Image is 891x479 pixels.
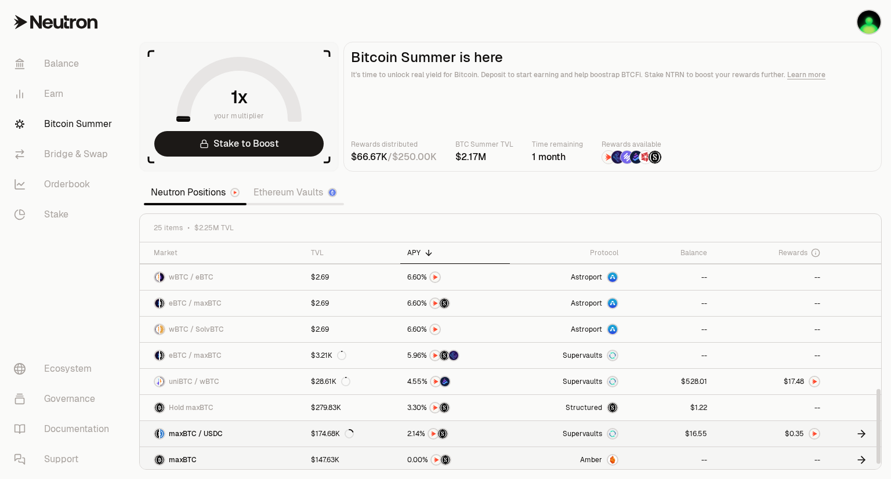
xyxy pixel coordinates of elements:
[351,69,874,81] p: It's time to unlock real yield for Bitcoin. Deposit to start earning and help boostrap BTCFi. Sta...
[311,455,339,465] div: $147.63K
[563,429,602,438] span: Supervaults
[5,109,125,139] a: Bitcoin Summer
[625,317,713,342] a: --
[714,291,828,316] a: --
[639,151,652,164] img: Mars Fragments
[160,299,164,308] img: maxBTC Logo
[311,248,393,257] div: TVL
[169,455,197,465] span: maxBTC
[304,291,400,316] a: $2.69
[580,455,602,465] span: Amber
[571,299,602,308] span: Astroport
[154,223,183,233] span: 25 items
[630,151,643,164] img: Bedrock Diamonds
[608,351,617,360] img: Supervaults
[611,151,624,164] img: EtherFi Points
[400,395,510,420] a: NTRNStructured Points
[247,181,344,204] a: Ethereum Vaults
[778,248,807,257] span: Rewards
[140,291,304,316] a: eBTC LogomaxBTC LogoeBTC / maxBTC
[602,151,615,164] img: NTRN
[155,403,164,412] img: maxBTC Logo
[231,189,238,196] img: Neutron Logo
[214,110,265,122] span: your multiplier
[140,264,304,290] a: wBTC LogoeBTC LogowBTC / eBTC
[407,324,503,335] button: NTRN
[563,377,602,386] span: Supervaults
[304,395,400,420] a: $279.83K
[714,369,828,394] a: NTRN Logo
[5,139,125,169] a: Bridge & Swap
[625,447,713,473] a: --
[304,343,400,368] a: $3.21K
[140,343,304,368] a: eBTC LogomaxBTC LogoeBTC / maxBTC
[432,455,441,465] img: NTRN
[440,377,450,386] img: Bedrock Diamonds
[5,384,125,414] a: Governance
[154,131,324,157] a: Stake to Boost
[510,369,625,394] a: SupervaultsSupervaults
[311,351,346,360] div: $3.21K
[169,325,224,334] span: wBTC / SolvBTC
[441,455,450,465] img: Structured Points
[154,248,297,257] div: Market
[169,299,222,308] span: eBTC / maxBTC
[5,444,125,474] a: Support
[311,299,329,308] div: $2.69
[5,199,125,230] a: Stake
[625,264,713,290] a: --
[155,429,159,438] img: maxBTC Logo
[155,377,159,386] img: uniBTC Logo
[714,421,828,447] a: NTRN Logo
[160,351,164,360] img: maxBTC Logo
[649,151,661,164] img: Structured Points
[714,264,828,290] a: --
[155,273,159,282] img: wBTC Logo
[621,151,633,164] img: Solv Points
[608,429,617,438] img: Supervaults
[160,377,164,386] img: wBTC Logo
[608,403,617,412] img: maxBTC
[304,447,400,473] a: $147.63K
[566,403,602,412] span: Structured
[351,139,437,150] p: Rewards distributed
[571,273,602,282] span: Astroport
[169,429,223,438] span: maxBTC / USDC
[407,350,503,361] button: NTRNStructured PointsEtherFi Points
[400,317,510,342] a: NTRN
[438,429,447,438] img: Structured Points
[5,354,125,384] a: Ecosystem
[857,10,881,34] img: AADAO
[160,429,164,438] img: USDC Logo
[440,351,449,360] img: Structured Points
[5,169,125,199] a: Orderbook
[714,395,828,420] a: --
[155,325,159,334] img: wBTC Logo
[571,325,602,334] span: Astroport
[140,317,304,342] a: wBTC LogoSolvBTC LogowBTC / SolvBTC
[311,377,350,386] div: $28.61K
[140,447,304,473] a: maxBTC LogomaxBTC
[563,351,602,360] span: Supervaults
[510,343,625,368] a: SupervaultsSupervaults
[714,343,828,368] a: --
[517,248,618,257] div: Protocol
[169,351,222,360] span: eBTC / maxBTC
[510,264,625,290] a: Astroport
[429,429,438,438] img: NTRN
[431,377,440,386] img: NTRN
[430,325,440,334] img: NTRN
[407,271,503,283] button: NTRN
[194,223,234,233] span: $2.25M TVL
[144,181,247,204] a: Neutron Positions
[608,377,617,386] img: Supervaults
[407,402,503,413] button: NTRNStructured Points
[155,351,159,360] img: eBTC Logo
[440,403,449,412] img: Structured Points
[351,150,437,164] div: /
[532,139,583,150] p: Time remaining
[311,325,329,334] div: $2.69
[155,455,164,465] img: maxBTC Logo
[608,455,617,465] img: Amber
[532,150,583,164] div: 1 month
